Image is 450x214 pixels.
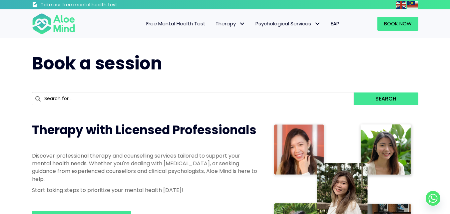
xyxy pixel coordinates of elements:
a: Take our free mental health test [32,2,153,9]
input: Search for... [32,92,354,105]
p: Discover professional therapy and counselling services tailored to support your mental health nee... [32,152,258,183]
span: Therapy: submenu [237,19,247,29]
a: Psychological ServicesPsychological Services: submenu [250,17,326,31]
nav: Menu [84,17,344,31]
span: Therapy [216,20,245,27]
span: Free Mental Health Test [146,20,206,27]
a: Free Mental Health Test [141,17,211,31]
button: Search [354,92,418,105]
a: Malay [407,1,418,8]
a: Book Now [377,17,418,31]
p: Start taking steps to prioritize your mental health [DATE]! [32,186,258,194]
span: EAP [331,20,339,27]
a: EAP [326,17,344,31]
span: Therapy with Licensed Professionals [32,122,256,139]
span: Psychological Services [255,20,321,27]
a: Whatsapp [426,191,440,206]
a: English [396,1,407,8]
span: Psychological Services: submenu [313,19,322,29]
a: TherapyTherapy: submenu [211,17,250,31]
img: ms [407,1,418,9]
h3: Take our free mental health test [41,2,153,8]
img: en [396,1,406,9]
span: Book Now [384,20,412,27]
img: Aloe mind Logo [32,13,75,35]
span: Book a session [32,51,162,75]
